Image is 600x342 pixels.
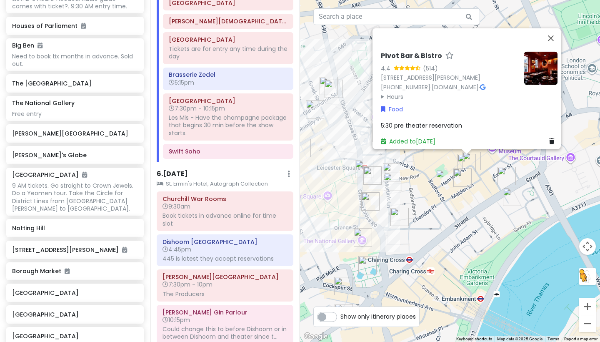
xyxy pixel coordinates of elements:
div: The Producers [162,290,287,298]
div: Les Mis - Have the champagne package that begins 30 min before the show starts. [169,114,287,137]
a: [PHONE_NUMBER] [381,83,430,91]
a: Star place [445,52,454,60]
a: Terms (opens in new tab) [547,337,559,341]
div: Pivot Bar & Bistro [457,154,476,172]
h6: [STREET_ADDRESS][PERSON_NAME] [12,246,137,254]
a: Food [381,105,403,114]
div: Tickets are for entry any time during the day [169,45,287,60]
div: Flat Iron Covent Garden [436,170,454,188]
summary: Hours [381,92,517,101]
div: Free entry [12,110,137,118]
i: Added to itinerary [37,43,42,48]
div: Opium Cocktail Bar - Soho [292,139,311,157]
span: 7:30pm - 10:15pm [169,104,225,113]
h6: Oxford Botanic Garden [169,36,287,43]
div: 9 AM tickets. Go straight to Crown Jewels. Do a Yeomen tour. Take the Circle for District Lines f... [12,182,137,212]
span: 9:30am [162,202,190,211]
h6: 6 . [DATE] [157,170,188,179]
div: Clos Maggiore [423,142,441,160]
button: Close [541,28,561,48]
a: Report a map error [564,337,597,341]
div: Garrick Theatre [361,192,380,211]
i: Google Maps [480,84,485,90]
button: Drag Pegman onto the map to open Street View [579,268,596,285]
div: 445 is latest they accept reservations [162,255,287,262]
h6: Pivot Bar & Bistro [381,52,442,60]
span: 7:30pm - 10pm [162,280,212,289]
i: Added to itinerary [65,268,70,274]
div: Haxells Restaurant & Bar [497,167,516,185]
div: Mr Fogg's Gin Parlour [383,163,401,181]
span: Map data ©2025 Google [497,337,542,341]
span: 10:15pm [162,316,190,324]
div: Wyndham's Theatre [355,160,373,178]
h6: Notting Hill [12,224,137,232]
h6: Borough Market [12,267,137,275]
a: Added to[DATE] [381,137,435,146]
h6: Brasserie Zedel [169,71,287,78]
h6: Big Ben [12,42,42,49]
div: Swift Soho [320,77,338,95]
h6: [PERSON_NAME]'s Globe [12,151,137,159]
span: 4:45pm [162,245,191,254]
button: Zoom in [579,298,596,315]
div: The Mall [335,304,353,322]
span: 5:30 pre theater reservation [381,121,462,129]
a: [STREET_ADDRESS][PERSON_NAME] [381,73,480,82]
div: Berenjak Soho [306,100,324,118]
span: 5:15pm [169,78,194,87]
a: [DOMAIN_NAME] [432,83,479,91]
input: Search a place [313,8,480,25]
div: Could change this to before Dishoom or in between Dishoom and theater since t... [162,325,287,340]
h6: The [GEOGRAPHIC_DATA] [12,80,137,87]
div: J Sheekey [363,166,382,185]
button: Zoom out [579,315,596,332]
span: Show only itinerary places [340,312,416,321]
a: Delete place [549,137,557,146]
div: The Rooftop [334,277,352,295]
h6: Christ Church [169,18,287,25]
button: Map camera controls [579,238,596,255]
div: Trafalgar Square [358,256,377,274]
div: Rules [453,168,472,187]
img: Google [302,331,330,342]
div: (514) [423,63,438,73]
small: St. Ermin's Hotel, Autograph Collection [157,180,293,188]
h6: Mr Fogg's Gin Parlour [162,309,287,316]
div: · · [381,52,517,101]
div: Need to book tix months in advance. Sold out. [12,53,137,68]
div: Gilgamesh [372,123,390,142]
h6: [GEOGRAPHIC_DATA] [12,332,137,340]
h6: Churchill War Rooms [162,195,287,203]
h6: Dishoom Covent Garden [162,238,287,246]
h6: Sondheim Theatre [169,97,287,105]
i: Added to itinerary [81,23,86,29]
h6: The National Gallery [12,99,75,107]
img: Picture of the place [524,52,557,85]
div: Côte St Martin's Lane [384,173,402,191]
button: Keyboard shortcuts [456,336,492,342]
i: Added to itinerary [82,172,87,178]
h6: [GEOGRAPHIC_DATA] [12,311,137,318]
div: Bar Termini [325,80,343,98]
div: Bancone Covent Garden [390,208,409,226]
h6: [PERSON_NAME][GEOGRAPHIC_DATA] [12,130,137,137]
div: Book tickets in advance online for time slot [162,212,287,227]
div: The National Gallery [354,228,372,246]
h6: Houses of Parliament [12,22,137,30]
div: 4.4 [381,63,394,73]
h6: [GEOGRAPHIC_DATA] [12,171,87,179]
h6: Garrick Theatre [162,273,287,281]
h6: [GEOGRAPHIC_DATA] [12,289,137,297]
a: Open this area in Google Maps (opens a new window) [302,331,330,342]
h6: Swift Soho [169,148,287,155]
div: American Bar [503,188,521,206]
i: Added to itinerary [122,247,127,253]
